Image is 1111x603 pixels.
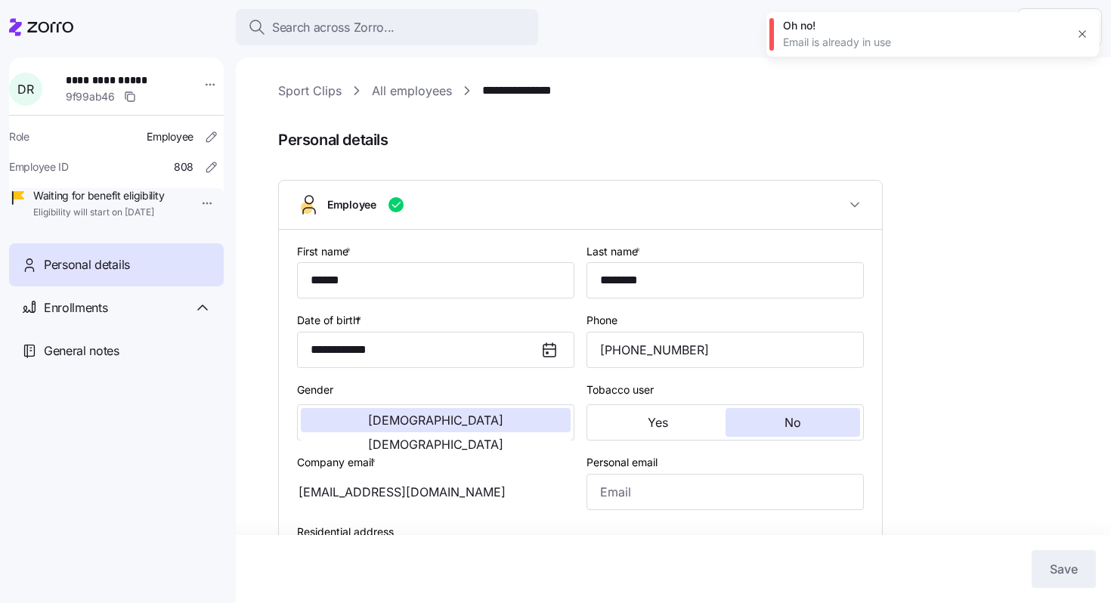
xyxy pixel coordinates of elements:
[297,524,394,540] label: Residential address
[44,255,130,274] span: Personal details
[586,474,864,510] input: Email
[44,342,119,360] span: General notes
[368,414,503,426] span: [DEMOGRAPHIC_DATA]
[147,129,193,144] span: Employee
[33,188,164,203] span: Waiting for benefit eligibility
[783,35,1066,50] div: Email is already in use
[279,181,882,230] button: Employee
[1050,560,1078,578] span: Save
[17,83,33,95] span: D R
[785,416,801,428] span: No
[297,312,364,329] label: Date of birth
[586,243,643,260] label: Last name
[236,9,538,45] button: Search across Zorro...
[327,197,376,212] span: Employee
[648,416,668,428] span: Yes
[586,332,864,368] input: Phone
[278,128,1090,153] span: Personal details
[297,243,354,260] label: First name
[44,298,107,317] span: Enrollments
[783,18,1066,33] div: Oh no!
[278,82,342,100] a: Sport Clips
[586,382,654,398] label: Tobacco user
[66,89,115,104] span: 9f99ab46
[9,159,69,175] span: Employee ID
[9,129,29,144] span: Role
[1032,550,1096,588] button: Save
[297,382,333,398] label: Gender
[372,82,452,100] a: All employees
[586,454,658,471] label: Personal email
[586,312,617,329] label: Phone
[174,159,193,175] span: 808
[368,438,503,450] span: [DEMOGRAPHIC_DATA]
[272,18,395,37] span: Search across Zorro...
[297,454,379,471] label: Company email
[33,206,164,219] span: Eligibility will start on [DATE]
